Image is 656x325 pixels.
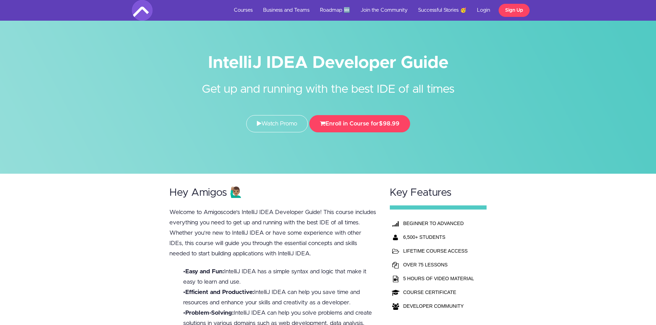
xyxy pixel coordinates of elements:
h2: Hey Amigos 🙋🏽‍♂️ [169,187,377,199]
b: Easy and Fun: [185,268,224,274]
button: Enroll in Course for$98.99 [309,115,410,132]
h2: Key Features [390,187,487,199]
td: DEVELOPER COMMUNITY [402,299,476,313]
th: 6,500+ STUDENTS [402,230,476,244]
td: 5 HOURS OF VIDEO MATERIAL [402,272,476,285]
a: Sign Up [499,4,530,17]
th: BEGINNER TO ADVANCED [402,216,476,230]
span: $98.99 [379,121,399,126]
h1: IntelliJ IDEA Developer Guide [132,55,524,71]
td: OVER 75 LESSONS [402,258,476,272]
b: Efficient and Productive: [185,289,254,295]
td: COURSE CERTIFICATE [402,285,476,299]
b: Problem-Solving: [185,310,234,316]
a: Watch Promo [246,115,308,132]
p: Welcome to Amigoscode's IntelliJ IDEA Developer Guide! This course includes everything you need t... [169,207,377,259]
h2: Get up and running with the best IDE of all times [199,71,457,98]
li: • IntelliJ IDEA can help you save time and resources and enhance your skills and creativity as a ... [183,287,377,308]
li: • IntelliJ IDEA has a simple syntax and logic that make it easy to learn and use. [183,266,377,287]
td: LIFETIME COURSE ACCESS [402,244,476,258]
